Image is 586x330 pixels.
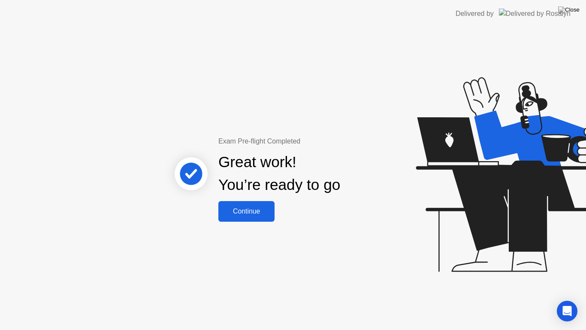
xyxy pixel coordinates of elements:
[218,136,396,147] div: Exam Pre-flight Completed
[558,6,580,13] img: Close
[557,301,577,321] div: Open Intercom Messenger
[218,151,340,196] div: Great work! You’re ready to go
[499,9,571,18] img: Delivered by Rosalyn
[221,208,272,215] div: Continue
[456,9,494,19] div: Delivered by
[218,201,275,222] button: Continue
